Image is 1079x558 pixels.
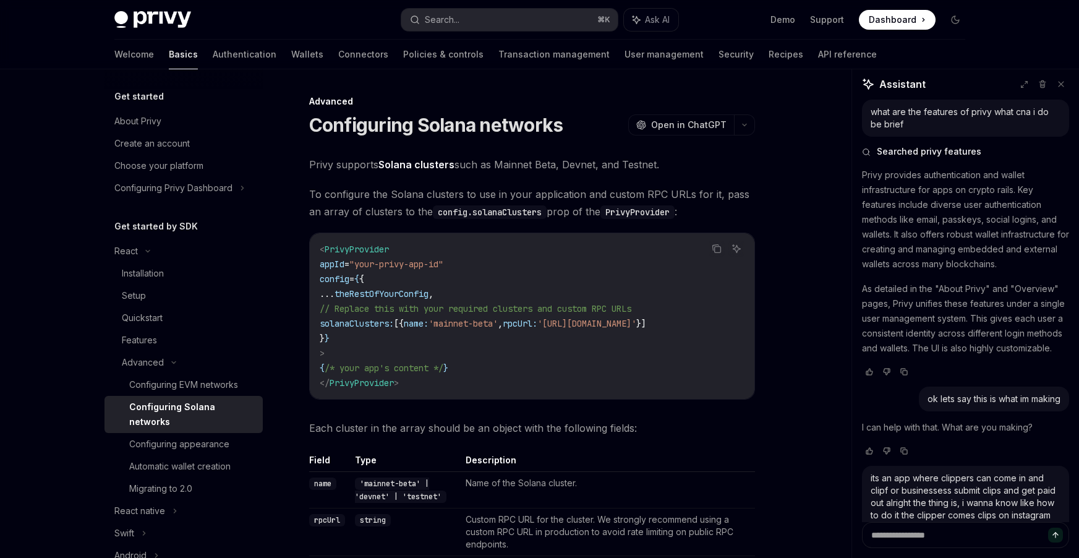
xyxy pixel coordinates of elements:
[461,509,755,556] td: Custom RPC URL for the cluster. We strongly recommend using a custom RPC URL in production to avo...
[213,40,276,69] a: Authentication
[104,455,263,478] a: Automatic wallet creation
[114,11,191,28] img: dark logo
[862,420,1069,435] p: I can help with that. What are you making?
[429,318,498,329] span: 'mainnet-beta'
[355,514,391,526] code: string
[320,259,344,270] span: appId
[104,132,263,155] a: Create an account
[355,478,446,503] code: 'mainnet-beta' | 'devnet' | 'testnet'
[859,10,936,30] a: Dashboard
[433,205,547,219] code: config.solanaClusters
[818,40,877,69] a: API reference
[349,259,443,270] span: "your-privy-app-id"
[869,14,916,26] span: Dashboard
[498,40,610,69] a: Transaction management
[320,348,325,359] span: >
[350,454,461,472] th: Type
[320,333,325,344] span: }
[719,40,754,69] a: Security
[330,377,394,388] span: PrivyProvider
[309,156,755,173] span: Privy supports such as Mainnet Beta, Devnet, and Testnet.
[320,244,325,255] span: <
[114,158,203,173] div: Choose your platform
[537,318,636,329] span: '[URL][DOMAIN_NAME]'
[122,311,163,325] div: Quickstart
[114,244,138,259] div: React
[344,259,349,270] span: =
[129,459,231,474] div: Automatic wallet creation
[862,168,1069,272] p: Privy provides authentication and wallet infrastructure for apps on crypto rails. Key features in...
[461,472,755,509] td: Name of the Solana cluster.
[104,478,263,500] a: Migrating to 2.0
[114,219,198,234] h5: Get started by SDK
[335,288,429,299] span: theRestOfYourConfig
[320,273,349,285] span: config
[354,273,359,285] span: {
[114,181,232,195] div: Configuring Privy Dashboard
[325,244,389,255] span: PrivyProvider
[114,504,165,518] div: React native
[403,40,484,69] a: Policies & controls
[320,363,325,374] span: {
[104,396,263,433] a: Configuring Solana networks
[625,40,704,69] a: User management
[104,374,263,396] a: Configuring EVM networks
[114,89,164,104] h5: Get started
[122,288,146,303] div: Setup
[600,205,675,219] code: PrivyProvider
[320,318,394,329] span: solanaClusters:
[291,40,323,69] a: Wallets
[770,14,795,26] a: Demo
[114,526,134,541] div: Swift
[645,14,670,26] span: Ask AI
[879,77,926,92] span: Assistant
[122,355,164,370] div: Advanced
[503,318,537,329] span: rpcUrl:
[378,158,454,171] a: Solana clusters
[651,119,727,131] span: Open in ChatGPT
[728,241,744,257] button: Ask AI
[309,454,350,472] th: Field
[325,333,330,344] span: }
[104,433,263,455] a: Configuring appearance
[443,363,448,374] span: }
[104,155,263,177] a: Choose your platform
[104,329,263,351] a: Features
[862,281,1069,356] p: As detailed in the "About Privy" and "Overview" pages, Privy unifies these features under a singl...
[810,14,844,26] a: Support
[104,307,263,329] a: Quickstart
[709,241,725,257] button: Copy the contents from the code block
[309,478,336,490] code: name
[320,288,335,299] span: ...
[425,12,459,27] div: Search...
[945,10,965,30] button: Toggle dark mode
[461,454,755,472] th: Description
[862,145,1069,158] button: Searched privy features
[624,9,678,31] button: Ask AI
[338,40,388,69] a: Connectors
[1048,528,1063,543] button: Send message
[309,419,755,437] span: Each cluster in the array should be an object with the following fields:
[309,95,755,108] div: Advanced
[404,318,429,329] span: name:
[349,273,354,285] span: =
[122,333,157,348] div: Features
[122,266,164,281] div: Installation
[309,514,345,526] code: rpcUrl
[636,318,646,329] span: }]
[928,393,1060,405] div: ok lets say this is what im making
[114,136,190,151] div: Create an account
[129,377,238,392] div: Configuring EVM networks
[871,106,1060,131] div: what are the features of privy what cna i do be brief
[394,377,399,388] span: >
[129,437,229,452] div: Configuring appearance
[429,288,433,299] span: ,
[498,318,503,329] span: ,
[877,145,981,158] span: Searched privy features
[309,114,563,136] h1: Configuring Solana networks
[394,318,404,329] span: [{
[309,186,755,220] span: To configure the Solana clusters to use in your application and custom RPC URLs for it, pass an a...
[129,481,192,496] div: Migrating to 2.0
[401,9,618,31] button: Search...⌘K
[628,114,734,135] button: Open in ChatGPT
